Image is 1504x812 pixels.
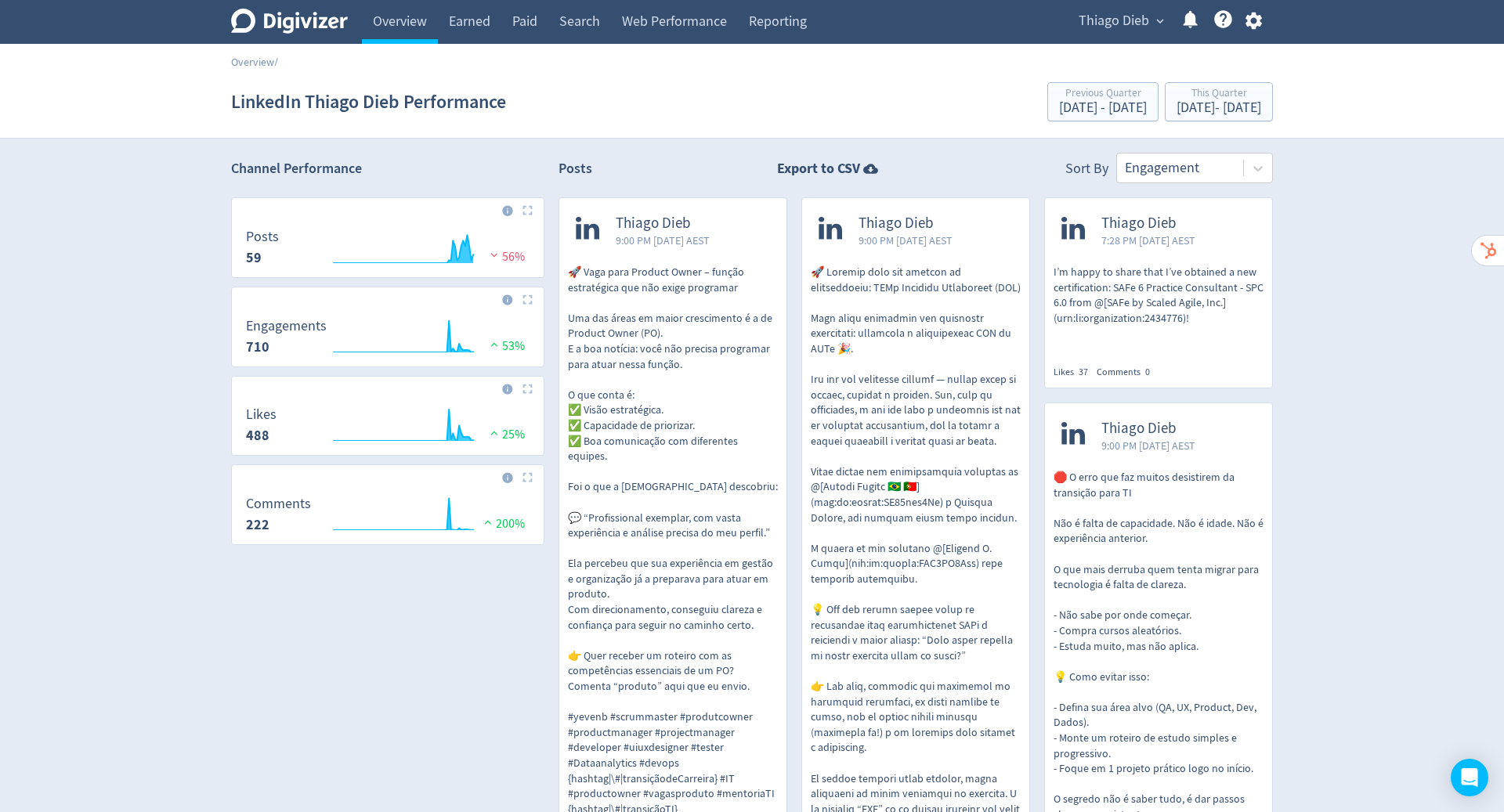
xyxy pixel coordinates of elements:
[246,426,269,445] strong: 488
[231,77,506,127] h1: LinkedIn Thiago Dieb Performance
[1079,9,1149,34] span: Thiago Dieb
[859,233,953,248] span: 9:00 PM [DATE] AEST
[1165,82,1273,121] button: This Quarter[DATE]- [DATE]
[1451,759,1488,796] div: Open Intercom Messenger
[274,55,278,69] span: /
[559,159,592,183] h2: Posts
[486,249,525,265] span: 56%
[616,215,710,233] span: Thiago Dieb
[1101,420,1195,438] span: Thiago Dieb
[246,317,327,335] dt: Engagements
[1145,366,1150,378] span: 0
[486,338,502,350] img: positive-performance.svg
[246,248,262,267] strong: 59
[246,406,277,424] dt: Likes
[522,294,533,305] img: Placeholder
[1054,265,1264,326] p: I’m happy to share that I’ve obtained a new certification: SAFe 6 Practice Consultant - SPC 6.0 f...
[231,55,274,69] a: Overview
[859,215,953,233] span: Thiago Dieb
[238,229,537,271] svg: Posts 59
[246,515,269,534] strong: 222
[238,496,537,538] svg: Comments 222
[616,233,710,248] span: 9:00 PM [DATE] AEST
[522,472,533,482] img: Placeholder
[1065,159,1108,183] div: Sort By
[522,205,533,215] img: Placeholder
[1047,82,1159,121] button: Previous Quarter[DATE] - [DATE]
[522,384,533,394] img: Placeholder
[246,337,269,356] strong: 710
[246,228,279,246] dt: Posts
[1045,198,1272,353] a: Thiago Dieb7:28 PM [DATE] AESTI’m happy to share that I’ve obtained a new certification: SAFe 6 P...
[486,338,525,354] span: 53%
[777,159,860,179] strong: Export to CSV
[1177,88,1261,101] div: This Quarter
[1153,14,1167,28] span: expand_more
[480,516,525,532] span: 200%
[1101,215,1195,233] span: Thiago Dieb
[1054,366,1097,379] div: Likes
[1059,101,1147,115] div: [DATE] - [DATE]
[480,516,496,528] img: positive-performance.svg
[231,159,544,179] h2: Channel Performance
[486,427,502,438] img: positive-performance.svg
[486,427,525,442] span: 25%
[1079,366,1088,378] span: 37
[1059,88,1147,101] div: Previous Quarter
[238,319,537,360] svg: Engagements 710
[1097,366,1159,379] div: Comments
[1073,9,1168,34] button: Thiago Dieb
[246,495,311,513] dt: Comments
[1177,101,1261,115] div: [DATE] - [DATE]
[486,249,502,261] img: negative-performance.svg
[1101,233,1195,248] span: 7:28 PM [DATE] AEST
[1101,438,1195,453] span: 9:00 PM [DATE] AEST
[238,407,537,449] svg: Likes 488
